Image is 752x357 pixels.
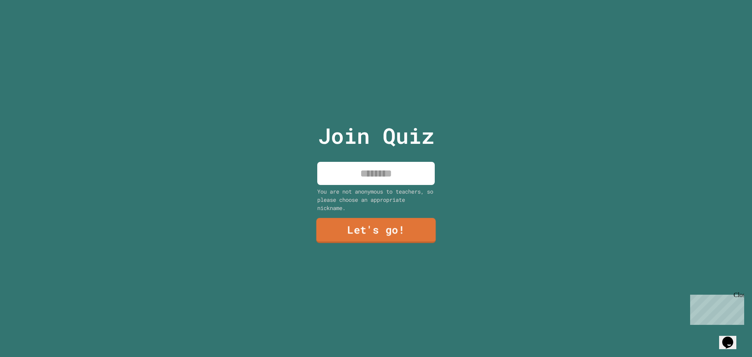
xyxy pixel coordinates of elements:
[318,120,434,152] p: Join Quiz
[317,187,435,212] div: You are not anonymous to teachers, so please choose an appropriate nickname.
[316,218,436,243] a: Let's go!
[687,292,744,325] iframe: chat widget
[719,326,744,349] iframe: chat widget
[3,3,54,50] div: Chat with us now!Close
